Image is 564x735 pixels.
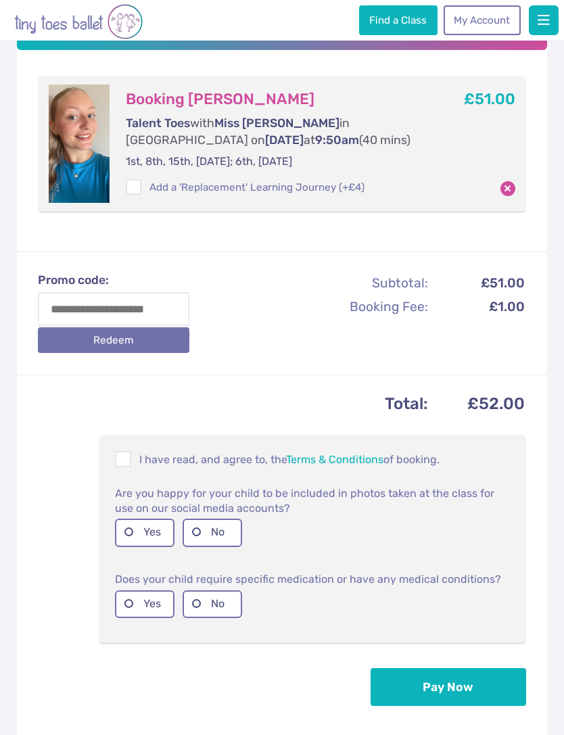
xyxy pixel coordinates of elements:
[284,295,429,318] th: Booking Fee:
[430,295,525,318] td: £1.00
[115,451,510,467] p: I have read, and agree to, the of booking.
[430,272,525,294] td: £51.00
[284,272,429,294] th: Subtotal:
[214,116,339,130] span: Miss [PERSON_NAME]
[126,115,412,148] p: with in [GEOGRAPHIC_DATA] on at (40 mins)
[126,154,412,169] p: 1st, 8th, 15th, [DATE]; 6th, [DATE]
[115,519,174,546] label: Yes
[183,590,242,618] label: No
[444,5,521,35] a: My Account
[14,3,143,41] img: tiny toes ballet
[38,327,189,353] button: Redeem
[359,5,438,35] a: Find a Class
[38,272,189,289] label: Promo code:
[430,390,525,418] td: £52.00
[371,668,526,706] button: Pay Now
[115,590,174,618] label: Yes
[183,519,242,546] label: No
[126,181,364,195] label: Add a 'Replacement' Learning Journey (+£4)
[286,453,383,466] a: Terms & Conditions
[126,116,190,130] span: Talent Toes
[464,90,515,108] b: £51.00
[115,485,510,516] p: Are you happy for your child to be included in photos taken at the class for use on our social me...
[315,133,359,147] span: 9:50am
[126,90,412,109] h3: Booking [PERSON_NAME]
[39,390,428,418] th: Total:
[265,133,304,147] span: [DATE]
[115,571,510,588] p: Does your child require specific medication or have any medical conditions?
